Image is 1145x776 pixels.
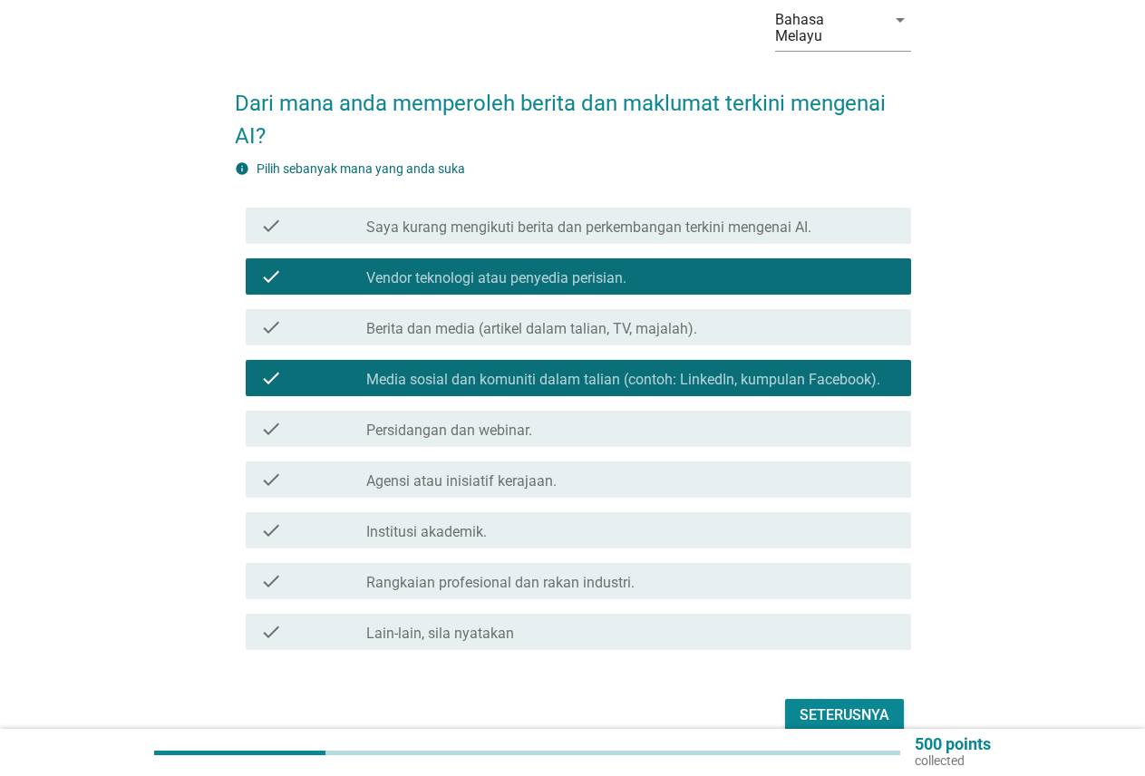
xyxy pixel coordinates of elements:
i: check [260,316,282,338]
p: 500 points [915,736,991,752]
label: Vendor teknologi atau penyedia perisian. [366,269,626,287]
label: Persidangan dan webinar. [366,422,532,440]
label: Rangkaian profesional dan rakan industri. [366,574,635,592]
i: check [260,418,282,440]
label: Agensi atau inisiatif kerajaan. [366,472,557,490]
div: Bahasa Melayu [775,12,875,44]
h2: Dari mana anda memperoleh berita dan maklumat terkini mengenai AI? [235,69,911,152]
i: check [260,266,282,287]
label: Institusi akademik. [366,523,487,541]
label: Saya kurang mengikuti berita dan perkembangan terkini mengenai AI. [366,218,811,237]
label: Media sosial dan komuniti dalam talian (contoh: LinkedIn, kumpulan Facebook). [366,371,880,389]
div: Seterusnya [800,704,889,726]
i: arrow_drop_down [889,9,911,31]
label: Lain-lain, sila nyatakan [366,625,514,643]
i: check [260,215,282,237]
label: Pilih sebanyak mana yang anda suka [257,161,465,176]
button: Seterusnya [785,699,904,732]
i: check [260,621,282,643]
i: info [235,161,249,176]
i: check [260,367,282,389]
i: check [260,469,282,490]
p: collected [915,752,991,769]
label: Berita dan media (artikel dalam talian, TV, majalah). [366,320,697,338]
i: check [260,570,282,592]
i: check [260,519,282,541]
